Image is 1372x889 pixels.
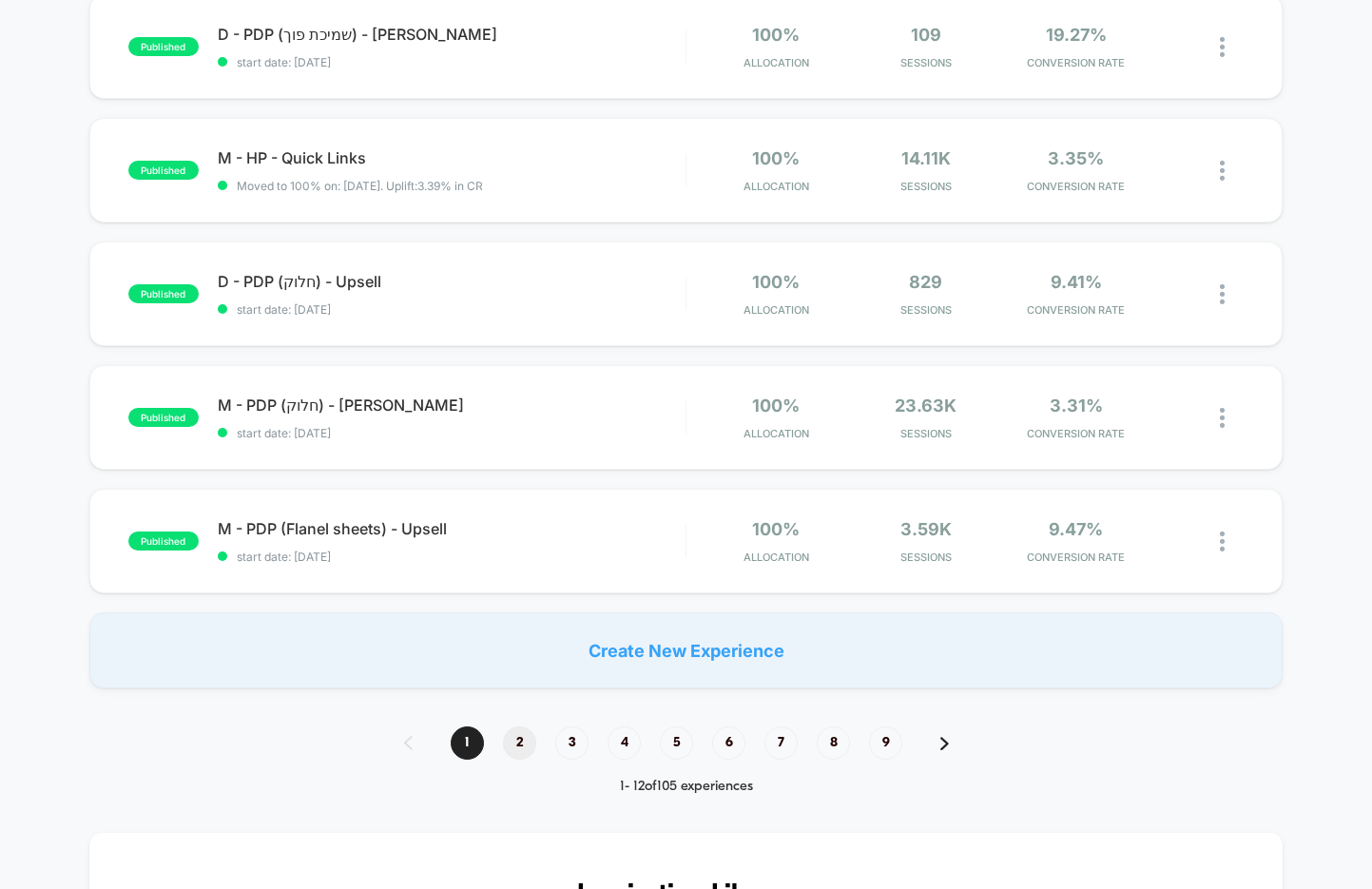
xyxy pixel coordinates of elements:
span: start date: [DATE] [218,302,686,317]
span: 829 [909,272,942,292]
span: start date: [DATE] [218,55,686,69]
img: pagination forward [940,737,949,750]
span: published [128,161,199,180]
span: published [128,531,199,551]
span: 3.35% [1048,148,1104,168]
img: close [1220,284,1225,304]
span: 3.31% [1050,396,1103,416]
div: Create New Experience [89,612,1283,688]
span: published [128,37,199,56]
img: close [1220,531,1225,551]
span: Moved to 100% on: [DATE] . Uplift: 3.39% in CR [237,179,483,193]
span: 100% [752,519,800,539]
span: M - PDP (Flanel sheets) - Upsell [218,519,686,538]
span: 100% [752,148,800,168]
span: 100% [752,396,800,416]
span: 19.27% [1046,25,1107,45]
span: Allocation [744,551,809,564]
img: close [1220,408,1225,428]
span: 3.59k [900,519,952,539]
span: 14.11k [901,148,951,168]
span: 9.47% [1049,519,1103,539]
img: close [1220,161,1225,181]
img: close [1220,37,1225,57]
span: start date: [DATE] [218,550,686,564]
span: 9 [869,726,902,760]
span: 23.63k [895,396,957,416]
span: 8 [817,726,850,760]
span: Sessions [856,303,996,317]
span: Sessions [856,180,996,193]
span: Sessions [856,56,996,69]
span: Sessions [856,427,996,440]
span: D - PDP (חלוק) - Upsell [218,272,686,291]
span: D - PDP (שמיכת פוך) - [PERSON_NAME] [218,25,686,44]
span: CONVERSION RATE [1006,180,1147,193]
span: 100% [752,272,800,292]
span: 9.41% [1051,272,1102,292]
span: CONVERSION RATE [1006,56,1147,69]
span: M - PDP (חלוק) - [PERSON_NAME] [218,396,686,415]
span: CONVERSION RATE [1006,427,1147,440]
span: CONVERSION RATE [1006,551,1147,564]
span: 6 [712,726,745,760]
span: 3 [555,726,589,760]
span: start date: [DATE] [218,426,686,440]
span: 109 [911,25,941,45]
span: Allocation [744,303,809,317]
span: M - HP - Quick Links [218,148,686,167]
span: Allocation [744,427,809,440]
div: 1 - 12 of 105 experiences [385,779,987,795]
span: 1 [451,726,484,760]
span: Allocation [744,56,809,69]
span: 4 [608,726,641,760]
span: published [128,284,199,303]
span: published [128,408,199,427]
span: CONVERSION RATE [1006,303,1147,317]
span: 2 [503,726,536,760]
span: Sessions [856,551,996,564]
span: 100% [752,25,800,45]
span: 7 [764,726,798,760]
span: 5 [660,726,693,760]
span: Allocation [744,180,809,193]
